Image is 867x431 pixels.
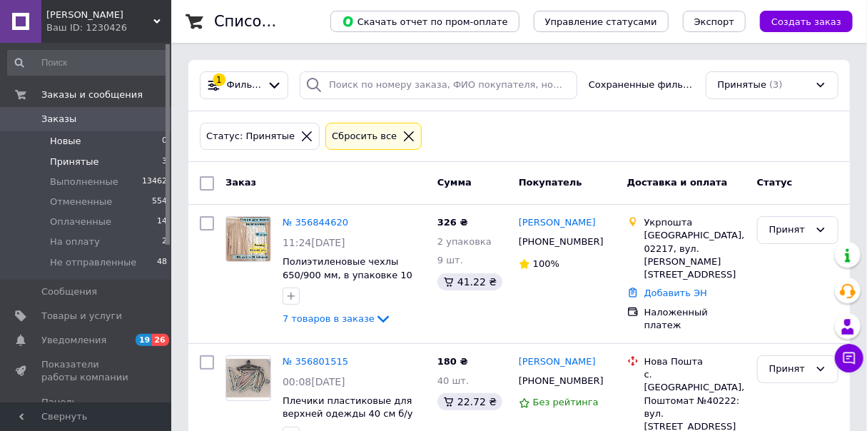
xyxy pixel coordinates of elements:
[627,177,728,188] span: Доставка и оплата
[437,255,463,265] span: 9 шт.
[769,223,809,238] div: Принят
[437,236,492,247] span: 2 упаковка
[589,78,694,92] span: Сохраненные фильтры:
[283,313,392,324] a: 7 товаров в заказе
[769,362,809,377] div: Принят
[437,217,468,228] span: 326 ₴
[644,216,746,229] div: Укрпошта
[50,135,81,148] span: Новые
[157,256,167,269] span: 48
[41,88,143,101] span: Заказы и сообщения
[46,21,171,34] div: Ваш ID: 1230426
[746,16,853,26] a: Создать заказ
[283,256,412,293] a: Полиэтиленовые чехлы 650/900 мм, в упаковке 10 шт
[545,16,657,27] span: Управление статусами
[694,16,734,27] span: Экспорт
[760,11,853,32] button: Создать заказ
[142,176,167,188] span: 13462
[162,156,167,168] span: 3
[162,135,167,148] span: 0
[644,229,746,281] div: [GEOGRAPHIC_DATA], 02217, вул. [PERSON_NAME][STREET_ADDRESS]
[50,156,99,168] span: Принятые
[519,375,604,386] span: [PHONE_NUMBER]
[46,9,153,21] span: ЧП Иваненко
[283,217,348,228] a: № 356844620
[519,216,596,230] a: [PERSON_NAME]
[769,79,782,90] span: (3)
[50,176,118,188] span: Выполненные
[283,395,413,420] a: Плечики пластиковые для верхней одежды 40 см б/у
[437,356,468,367] span: 180 ₴
[41,396,132,422] span: Панель управления
[226,359,270,397] img: Фото товару
[437,177,472,188] span: Сумма
[300,71,577,99] input: Поиск по номеру заказа, ФИО покупателя, номеру телефона, Email, номеру накладной
[50,196,112,208] span: Отмененные
[226,217,270,261] img: Фото товару
[50,215,111,228] span: Оплаченные
[533,258,559,269] span: 100%
[683,11,746,32] button: Экспорт
[519,177,582,188] span: Покупатель
[50,235,100,248] span: На оплату
[152,196,167,208] span: 554
[533,397,599,407] span: Без рейтинга
[225,355,271,401] a: Фото товару
[41,113,76,126] span: Заказы
[283,237,345,248] span: 11:24[DATE]
[437,393,502,410] div: 22.72 ₴
[342,15,508,28] span: Скачать отчет по пром-оплате
[283,376,345,387] span: 00:08[DATE]
[41,358,132,384] span: Показатели работы компании
[519,236,604,247] span: [PHONE_NUMBER]
[41,334,106,347] span: Уведомления
[644,355,746,368] div: Нова Пошта
[41,285,97,298] span: Сообщения
[437,273,502,290] div: 41.22 ₴
[41,310,122,323] span: Товары и услуги
[225,177,256,188] span: Заказ
[329,129,400,144] div: Сбросить все
[644,306,746,332] div: Наложенный платеж
[227,78,262,92] span: Фильтры
[7,50,168,76] input: Поиск
[757,177,793,188] span: Статус
[330,11,519,32] button: Скачать отчет по пром-оплате
[203,129,298,144] div: Статус: Принятые
[283,356,348,367] a: № 356801515
[162,235,167,248] span: 2
[214,13,337,30] h1: Список заказов
[835,344,863,372] button: Чат с покупателем
[50,256,136,269] span: Не отправленные
[213,73,225,86] div: 1
[225,216,271,262] a: Фото товару
[157,215,167,228] span: 14
[644,288,707,298] a: Добавить ЭН
[283,313,375,324] span: 7 товаров в заказе
[437,375,469,386] span: 40 шт.
[534,11,669,32] button: Управление статусами
[519,355,596,369] a: [PERSON_NAME]
[718,78,767,92] span: Принятые
[136,334,152,346] span: 19
[152,334,168,346] span: 26
[771,16,841,27] span: Создать заказ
